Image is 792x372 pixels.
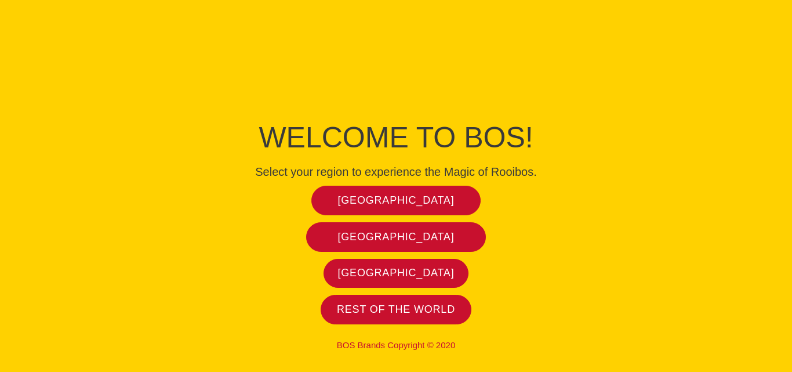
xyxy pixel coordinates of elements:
[338,230,455,244] span: [GEOGRAPHIC_DATA]
[321,295,471,324] a: Rest of the world
[311,186,481,215] a: [GEOGRAPHIC_DATA]
[337,303,455,316] span: Rest of the world
[353,17,439,104] img: Bos Brands
[135,165,657,179] h4: Select your region to experience the Magic of Rooibos.
[135,117,657,158] h1: Welcome to BOS!
[338,266,455,280] span: [GEOGRAPHIC_DATA]
[306,222,486,252] a: [GEOGRAPHIC_DATA]
[338,194,455,207] span: [GEOGRAPHIC_DATA]
[135,340,657,351] p: BOS Brands Copyright © 2020
[324,259,468,288] a: [GEOGRAPHIC_DATA]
